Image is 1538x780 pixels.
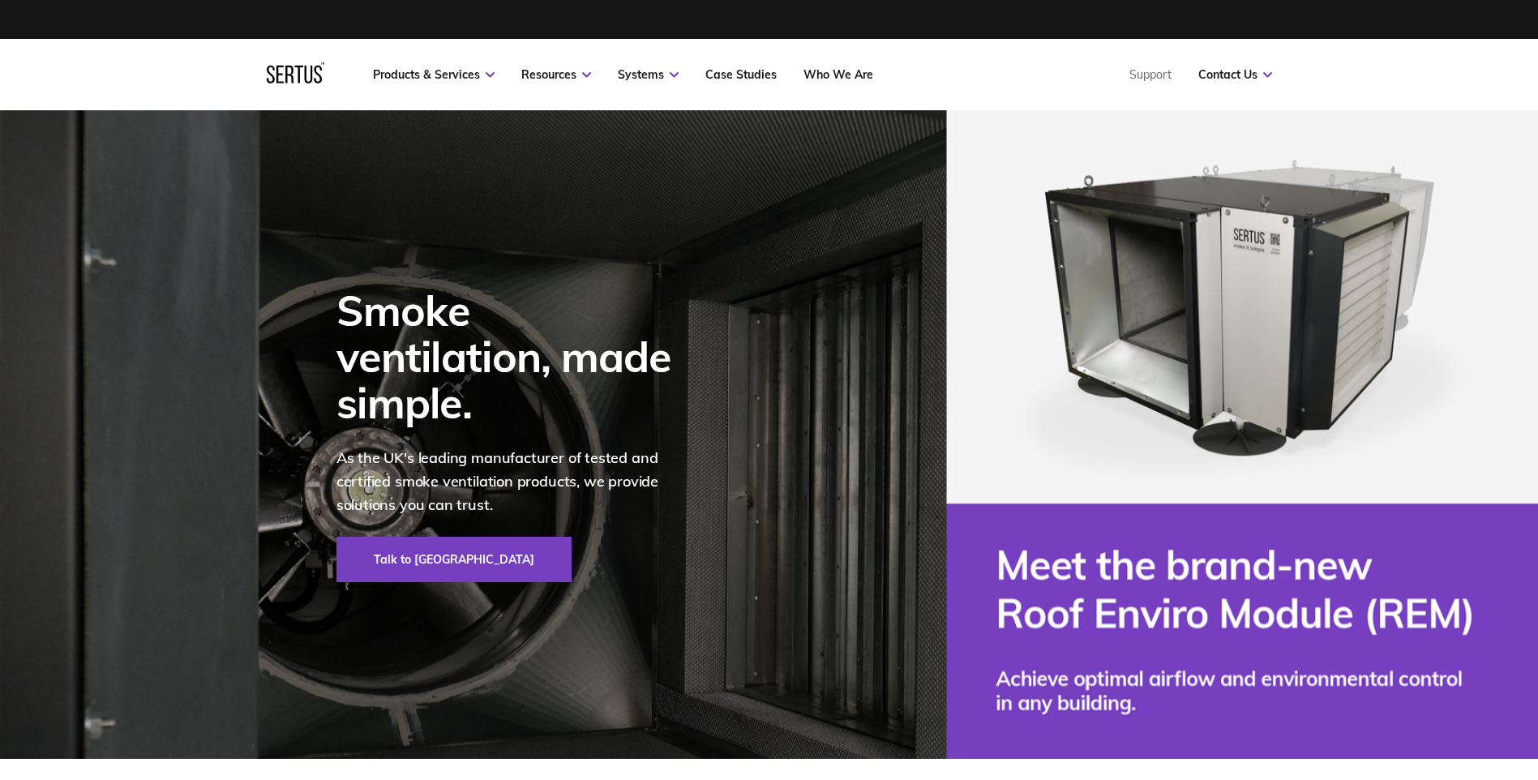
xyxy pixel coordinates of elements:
a: Contact Us [1198,67,1272,82]
a: Resources [521,67,591,82]
p: As the UK's leading manufacturer of tested and certified smoke ventilation products, we provide s... [336,447,693,516]
div: Smoke ventilation, made simple. [336,287,693,426]
a: Case Studies [705,67,777,82]
a: Support [1129,67,1172,82]
a: Who We Are [803,67,873,82]
a: Systems [618,67,679,82]
a: Talk to [GEOGRAPHIC_DATA] [336,537,572,582]
a: Products & Services [373,67,495,82]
